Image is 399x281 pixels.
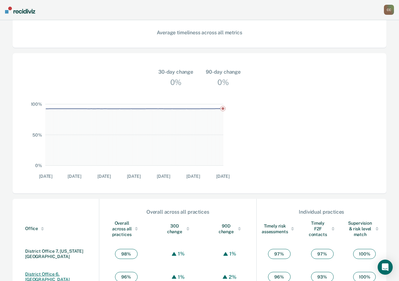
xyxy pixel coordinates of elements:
[378,260,393,275] div: Open Intercom Messenger
[25,226,96,231] div: Office
[157,174,170,179] text: [DATE]
[186,174,200,179] text: [DATE]
[227,274,238,280] div: 2%
[100,209,256,215] div: Overall across all practices
[158,68,193,76] div: 30-day change
[216,76,230,88] div: 0%
[39,174,52,179] text: [DATE]
[257,215,302,242] th: Toggle SortBy
[347,220,381,237] div: Supervision & risk level match
[206,68,241,76] div: 90-day change
[97,174,111,179] text: [DATE]
[257,209,386,215] div: Individual practices
[311,249,334,259] span: 97 %
[153,215,205,242] th: Toggle SortBy
[13,215,99,242] th: Toggle SortBy
[176,251,186,257] div: 1%
[268,249,291,259] span: 97 %
[169,76,183,88] div: 0%
[307,220,338,237] div: Timely F2F contacts
[205,215,257,242] th: Toggle SortBy
[302,215,343,242] th: Toggle SortBy
[342,215,386,242] th: Toggle SortBy
[262,223,297,234] div: Timely risk assessments
[228,251,238,257] div: 1%
[353,249,376,259] span: 100 %
[68,174,81,179] text: [DATE]
[217,223,244,234] div: 90D change
[38,30,361,36] div: Average timeliness across all metrics
[25,249,83,259] a: District Office 7, [US_STATE][GEOGRAPHIC_DATA]
[384,5,394,15] div: C C
[384,5,394,15] button: CC
[115,249,138,259] span: 98 %
[5,7,35,14] img: Recidiviz
[99,215,153,242] th: Toggle SortBy
[216,174,230,179] text: [DATE]
[176,274,186,280] div: 1%
[112,220,141,237] div: Overall across all practices
[127,174,140,179] text: [DATE]
[166,223,192,234] div: 30D change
